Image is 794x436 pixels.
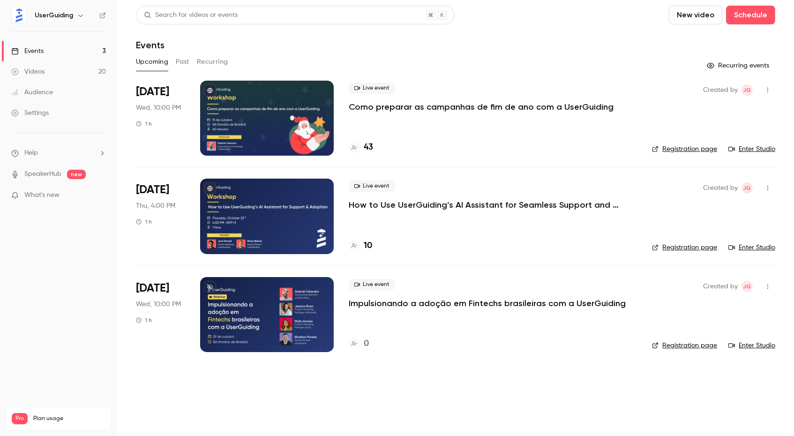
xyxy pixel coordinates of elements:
div: 1 h [136,316,152,324]
span: Live event [349,180,395,192]
iframe: Noticeable Trigger [95,191,106,200]
span: JG [743,281,751,292]
span: [DATE] [136,84,169,99]
button: Upcoming [136,54,168,69]
a: Enter Studio [728,341,775,350]
h1: Events [136,39,165,51]
div: 1 h [136,218,152,226]
li: help-dropdown-opener [11,148,106,158]
a: Registration page [652,144,717,154]
span: Wed, 10:00 PM [136,300,181,309]
button: Recurring events [703,58,775,73]
button: Recurring [197,54,228,69]
div: Oct 23 Thu, 4:00 PM (Europe/Istanbul) [136,179,185,254]
span: [DATE] [136,281,169,296]
button: Past [176,54,189,69]
h4: 0 [364,338,369,350]
span: new [67,170,86,179]
h6: UserGuiding [35,11,73,20]
a: Impulsionando a adoção em Fintechs brasileiras com a UserGuiding [349,298,626,309]
span: Created by [703,281,738,292]
span: Joud Ghazal [742,281,753,292]
span: Live event [349,279,395,290]
a: 10 [349,240,372,252]
span: What's new [24,190,60,200]
a: SpeakerHub [24,169,61,179]
span: JG [743,182,751,194]
div: 1 h [136,120,152,128]
button: New video [669,6,722,24]
div: Videos [11,67,45,76]
div: Oct 29 Wed, 4:00 PM (America/Sao Paulo) [136,277,185,352]
div: Settings [11,108,49,118]
img: UserGuiding [12,8,27,23]
div: Events [11,46,44,56]
span: [DATE] [136,182,169,197]
a: Registration page [652,243,717,252]
span: Created by [703,182,738,194]
div: Oct 15 Wed, 4:00 PM (America/Sao Paulo) [136,81,185,156]
span: Joud Ghazal [742,182,753,194]
a: How to Use UserGuiding’s AI Assistant for Seamless Support and Adoption [349,199,630,210]
a: Enter Studio [728,243,775,252]
span: JG [743,84,751,96]
div: Audience [11,88,53,97]
span: Created by [703,84,738,96]
a: 43 [349,141,373,154]
a: Registration page [652,341,717,350]
div: Search for videos or events [144,10,238,20]
button: Schedule [726,6,775,24]
span: Help [24,148,38,158]
span: Wed, 10:00 PM [136,103,181,113]
a: Enter Studio [728,144,775,154]
span: Joud Ghazal [742,84,753,96]
h4: 10 [364,240,372,252]
span: Plan usage [33,415,105,422]
a: Como preparar as campanhas de fim de ano com a UserGuiding [349,101,614,113]
span: Pro [12,413,28,424]
span: Thu, 4:00 PM [136,201,175,210]
span: Live event [349,83,395,94]
a: 0 [349,338,369,350]
h4: 43 [364,141,373,154]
